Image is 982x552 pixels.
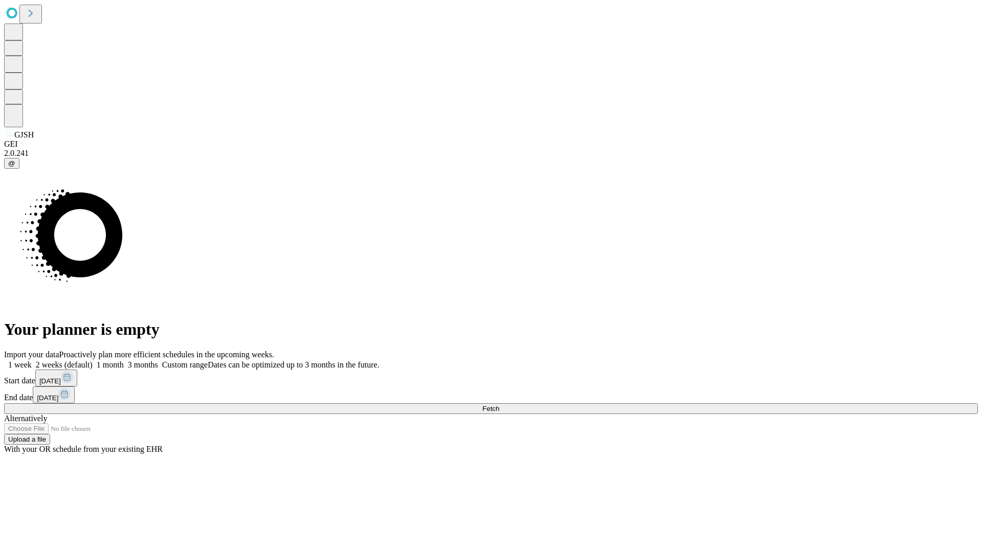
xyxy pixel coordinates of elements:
span: Dates can be optimized up to 3 months in the future. [208,360,379,369]
span: 3 months [128,360,158,369]
button: Upload a file [4,434,50,445]
div: 2.0.241 [4,149,978,158]
span: 1 month [97,360,124,369]
button: @ [4,158,19,169]
span: Proactively plan more efficient schedules in the upcoming weeks. [59,350,274,359]
span: @ [8,159,15,167]
span: [DATE] [39,377,61,385]
div: Start date [4,370,978,386]
span: With your OR schedule from your existing EHR [4,445,163,453]
span: Custom range [162,360,208,369]
span: Import your data [4,350,59,359]
span: Fetch [482,405,499,412]
div: GEI [4,140,978,149]
span: GJSH [14,130,34,139]
span: 2 weeks (default) [36,360,93,369]
button: [DATE] [33,386,75,403]
span: 1 week [8,360,32,369]
button: [DATE] [35,370,77,386]
h1: Your planner is empty [4,320,978,339]
span: Alternatively [4,414,47,423]
div: End date [4,386,978,403]
span: [DATE] [37,394,58,402]
button: Fetch [4,403,978,414]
